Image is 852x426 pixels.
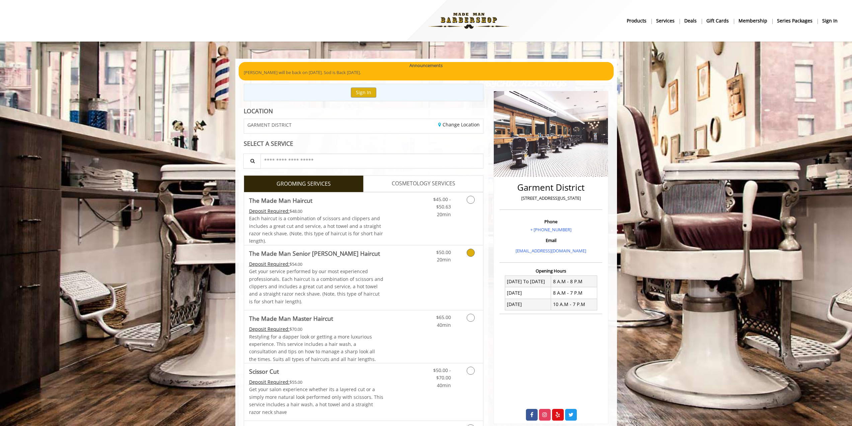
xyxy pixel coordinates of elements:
[501,183,601,192] h2: Garment District
[501,219,601,224] h3: Phone
[433,367,451,381] span: $50.00 - $70.00
[437,322,451,328] span: 40min
[438,121,480,128] a: Change Location
[651,16,680,25] a: ServicesServices
[818,16,842,25] a: sign insign in
[734,16,772,25] a: MembershipMembership
[277,180,331,188] span: GROOMING SERVICES
[627,17,646,24] b: products
[249,207,384,215] div: $48.00
[244,107,273,115] b: LOCATION
[505,276,551,287] td: [DATE] To [DATE]
[249,249,380,258] b: The Made Man Senior [PERSON_NAME] Haircut
[249,314,333,323] b: The Made Man Master Haircut
[436,249,451,255] span: $50.00
[392,179,455,188] span: COSMETOLOGY SERVICES
[702,16,734,25] a: Gift cardsgift cards
[249,386,384,416] p: Get your salon experience whether its a layered cut or a simply more natural look performed only ...
[423,2,515,39] img: Made Man Barbershop logo
[433,196,451,210] span: $45.00 - $50.63
[243,154,261,169] button: Service Search
[249,208,290,214] span: This service needs some Advance to be paid before we block your appointment
[516,248,586,254] a: [EMAIL_ADDRESS][DOMAIN_NAME]
[249,260,384,268] div: $54.00
[409,62,443,69] b: Announcements
[499,268,602,273] h3: Opening Hours
[437,211,451,218] span: 20min
[772,16,818,25] a: Series packagesSeries packages
[437,382,451,388] span: 40min
[684,17,697,24] b: Deals
[249,326,290,332] span: This service needs some Advance to be paid before we block your appointment
[706,17,729,24] b: gift cards
[249,367,279,376] b: Scissor Cut
[777,17,812,24] b: Series packages
[505,299,551,310] td: [DATE]
[437,256,451,263] span: 20min
[501,238,601,243] h3: Email
[249,215,383,244] span: Each haircut is a combination of scissors and clippers and includes a great cut and service, a ho...
[822,17,838,24] b: sign in
[436,314,451,320] span: $65.00
[656,17,675,24] b: Services
[249,325,384,333] div: $70.00
[249,379,290,385] span: This service needs some Advance to be paid before we block your appointment
[501,195,601,202] p: [STREET_ADDRESS][US_STATE]
[244,140,484,147] div: SELECT A SERVICE
[249,268,384,305] p: Get your service performed by our most experienced professionals. Each haircut is a combination o...
[680,16,702,25] a: DealsDeals
[249,261,290,267] span: This service needs some Advance to be paid before we block your appointment
[622,16,651,25] a: Productsproducts
[351,87,376,97] button: Sign In
[551,299,597,310] td: 10 A.M - 7 P.M
[739,17,767,24] b: Membership
[249,378,384,386] div: $55.00
[244,69,609,76] p: [PERSON_NAME] will be back on [DATE]. Sod is Back [DATE].
[247,122,292,127] span: GARMENT DISTRICT
[551,287,597,299] td: 8 A.M - 7 P.M
[249,333,376,362] span: Restyling for a dapper look or getting a more luxurious experience. This service includes a hair ...
[530,227,571,233] a: + [PHONE_NUMBER]
[551,276,597,287] td: 8 A.M - 8 P.M
[505,287,551,299] td: [DATE]
[249,196,312,205] b: The Made Man Haircut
